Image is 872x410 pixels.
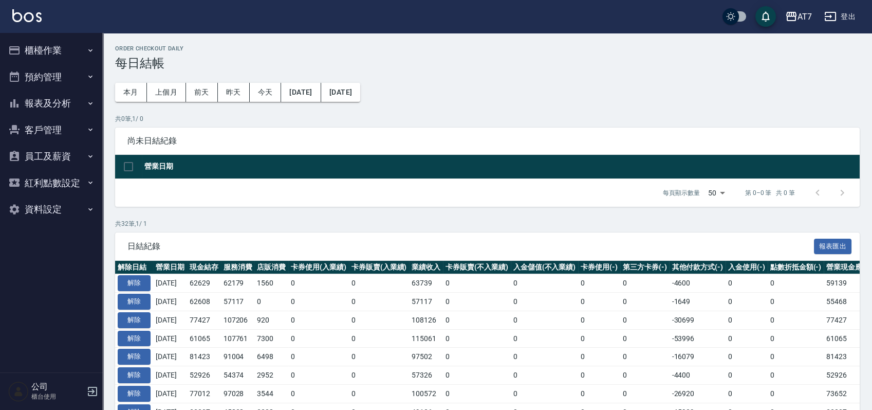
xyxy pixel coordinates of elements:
td: -53996 [669,329,726,348]
td: 77427 [824,311,872,329]
p: 第 0–0 筆 共 0 筆 [745,188,795,198]
td: 0 [443,329,511,348]
p: 共 0 筆, 1 / 0 [115,114,860,123]
td: 107761 [221,329,255,348]
td: 0 [620,311,670,329]
th: 營業現金應收 [824,261,872,274]
td: 81423 [824,348,872,366]
td: 0 [511,366,579,385]
th: 卡券使用(入業績) [288,261,349,274]
td: 0 [511,311,579,329]
td: 0 [768,366,824,385]
td: [DATE] [153,274,187,293]
td: -1649 [669,293,726,311]
td: 6498 [254,348,288,366]
span: 尚未日結紀錄 [127,136,847,146]
td: 55468 [824,293,872,311]
button: 解除 [118,294,151,310]
td: 73652 [824,384,872,403]
td: 0 [726,348,768,366]
td: 0 [288,366,349,385]
td: 61065 [187,329,221,348]
td: 0 [768,293,824,311]
button: 預約管理 [4,64,99,91]
td: 0 [511,384,579,403]
td: 63739 [409,274,443,293]
td: 0 [620,384,670,403]
td: [DATE] [153,384,187,403]
td: 0 [620,293,670,311]
h2: Order checkout daily [115,45,860,52]
td: 0 [578,311,620,329]
td: 91004 [221,348,255,366]
td: 0 [288,274,349,293]
td: 0 [349,311,410,329]
img: Logo [12,9,42,22]
th: 點數折抵金額(-) [768,261,824,274]
td: -4400 [669,366,726,385]
td: 0 [349,384,410,403]
button: 資料設定 [4,196,99,223]
p: 櫃台使用 [31,392,84,401]
td: 0 [288,384,349,403]
td: 0 [726,384,768,403]
td: 77012 [187,384,221,403]
td: 0 [578,384,620,403]
td: 0 [578,348,620,366]
td: -30699 [669,311,726,329]
td: 0 [578,274,620,293]
button: AT7 [781,6,816,27]
td: 57117 [409,293,443,311]
td: 0 [254,293,288,311]
td: 0 [349,329,410,348]
td: 0 [288,311,349,329]
td: 0 [443,311,511,329]
button: 解除 [118,349,151,365]
button: 解除 [118,386,151,402]
td: 0 [511,274,579,293]
td: [DATE] [153,329,187,348]
td: 0 [578,366,620,385]
td: 0 [726,274,768,293]
td: 0 [768,274,824,293]
td: 0 [768,384,824,403]
button: [DATE] [321,83,360,102]
td: [DATE] [153,366,187,385]
td: [DATE] [153,348,187,366]
th: 服務消費 [221,261,255,274]
td: 0 [768,311,824,329]
p: 每頁顯示數量 [663,188,700,198]
td: 0 [620,329,670,348]
button: 登出 [820,7,860,26]
td: 77427 [187,311,221,329]
td: 62608 [187,293,221,311]
h3: 每日結帳 [115,56,860,70]
td: 107206 [221,311,255,329]
button: [DATE] [281,83,321,102]
th: 卡券販賣(不入業績) [443,261,511,274]
td: 0 [443,274,511,293]
button: 櫃檯作業 [4,37,99,64]
th: 營業日期 [153,261,187,274]
button: 解除 [118,367,151,383]
td: 0 [511,293,579,311]
th: 卡券販賣(入業績) [349,261,410,274]
p: 共 32 筆, 1 / 1 [115,219,860,228]
button: 昨天 [218,83,250,102]
td: 59139 [824,274,872,293]
th: 業績收入 [409,261,443,274]
td: 108126 [409,311,443,329]
button: save [755,6,776,27]
div: AT7 [797,10,812,23]
button: 上個月 [147,83,186,102]
td: 62179 [221,274,255,293]
td: 0 [620,348,670,366]
td: 2952 [254,366,288,385]
td: 0 [726,293,768,311]
img: Person [8,381,29,402]
td: 0 [620,274,670,293]
td: 0 [620,366,670,385]
td: 115061 [409,329,443,348]
th: 卡券使用(-) [578,261,620,274]
td: 0 [443,366,511,385]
